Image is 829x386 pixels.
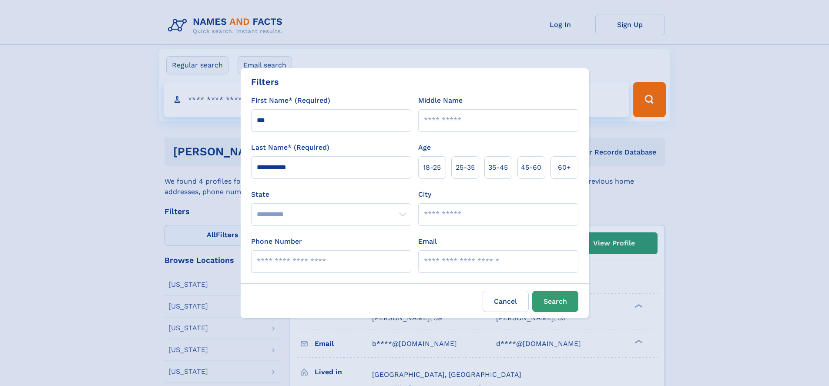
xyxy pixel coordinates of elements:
div: Filters [251,75,279,88]
label: First Name* (Required) [251,95,330,106]
label: Age [418,142,431,153]
label: State [251,189,411,200]
label: Email [418,236,437,247]
span: 25‑35 [456,162,475,173]
label: Last Name* (Required) [251,142,329,153]
span: 60+ [558,162,571,173]
button: Search [532,291,578,312]
label: City [418,189,431,200]
label: Middle Name [418,95,463,106]
span: 35‑45 [488,162,508,173]
label: Cancel [483,291,529,312]
span: 45‑60 [521,162,541,173]
label: Phone Number [251,236,302,247]
span: 18‑25 [423,162,441,173]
